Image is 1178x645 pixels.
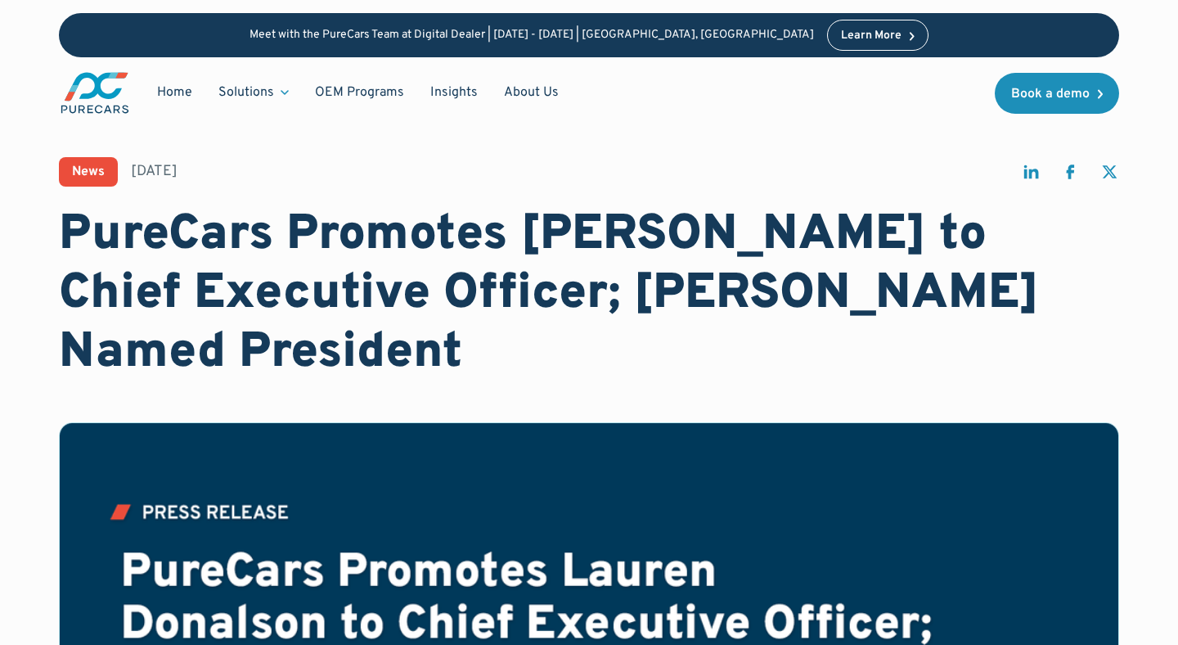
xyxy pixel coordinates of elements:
div: Book a demo [1011,88,1090,101]
a: About Us [491,77,572,108]
div: Learn More [841,30,901,42]
a: share on linkedin [1021,162,1041,189]
div: Solutions [218,83,274,101]
a: main [59,70,131,115]
a: Home [144,77,205,108]
div: Solutions [205,77,302,108]
a: Learn More [827,20,928,51]
a: Insights [417,77,491,108]
div: News [72,165,105,178]
h1: PureCars Promotes [PERSON_NAME] to Chief Executive Officer; [PERSON_NAME] Named President [59,206,1119,383]
img: purecars logo [59,70,131,115]
div: [DATE] [131,161,178,182]
a: share on twitter [1099,162,1119,189]
a: Book a demo [995,73,1119,114]
a: OEM Programs [302,77,417,108]
a: share on facebook [1060,162,1080,189]
p: Meet with the PureCars Team at Digital Dealer | [DATE] - [DATE] | [GEOGRAPHIC_DATA], [GEOGRAPHIC_... [250,29,814,43]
